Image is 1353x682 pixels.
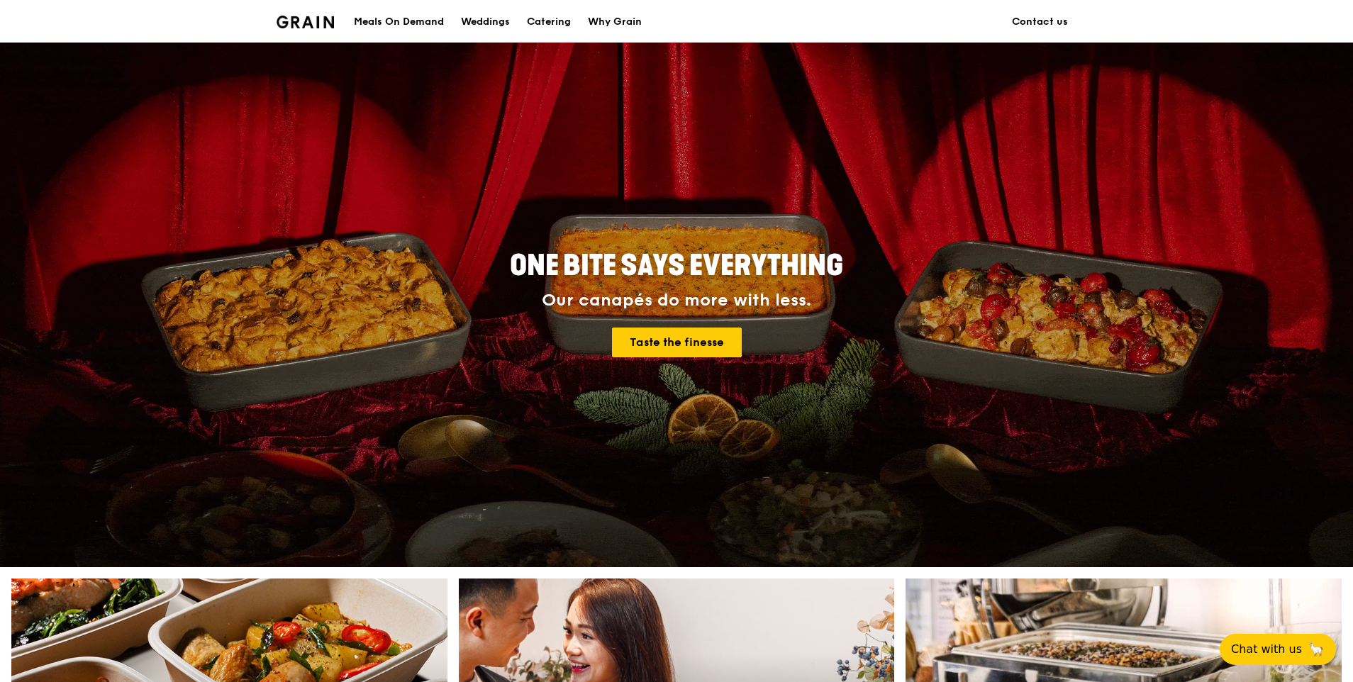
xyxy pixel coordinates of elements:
a: Contact us [1003,1,1076,43]
span: ONE BITE SAYS EVERYTHING [510,249,843,283]
span: 🦙 [1308,641,1325,658]
img: Grain [277,16,334,28]
div: Our canapés do more with less. [421,291,932,311]
span: Chat with us [1231,641,1302,658]
div: Meals On Demand [354,1,444,43]
div: Why Grain [588,1,642,43]
a: Catering [518,1,579,43]
div: Catering [527,1,571,43]
a: Taste the finesse [612,328,742,357]
button: Chat with us🦙 [1220,634,1336,665]
a: Weddings [452,1,518,43]
a: Why Grain [579,1,650,43]
div: Weddings [461,1,510,43]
